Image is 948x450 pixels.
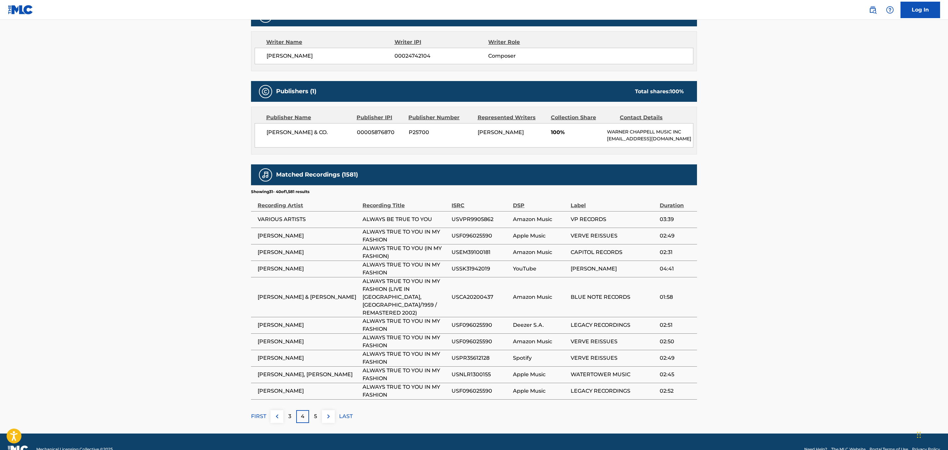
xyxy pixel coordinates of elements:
span: Amazon Music [513,248,567,256]
div: Contact Details [620,114,684,122]
div: Recording Artist [258,195,359,210]
div: Recording Title [363,195,448,210]
span: ALWAYS TRUE TO YOU IN MY FASHION [363,317,448,333]
p: 3 [288,412,291,420]
span: BLUE NOTE RECORDS [571,293,656,301]
div: Collection Share [551,114,615,122]
div: Label [571,195,656,210]
span: Composer [488,52,574,60]
span: VARIOUS ARTISTS [258,215,359,223]
p: 4 [301,412,304,420]
div: ISRC [452,195,510,210]
span: [PERSON_NAME] [258,232,359,240]
span: VERVE REISSUES [571,354,656,362]
span: 100 % [670,88,684,95]
span: [PERSON_NAME] [478,129,524,135]
span: USF096025590 [452,387,510,395]
div: DSP [513,195,567,210]
span: ALWAYS TRUE TO YOU IN MY FASHION [363,350,448,366]
span: 02:49 [660,354,694,362]
span: USCA20200437 [452,293,510,301]
p: WARNER CHAPPELL MUSIC INC [607,128,693,135]
a: Public Search [866,3,879,16]
span: VERVE REISSUES [571,232,656,240]
div: Help [883,3,897,16]
span: CAPITOL RECORDS [571,248,656,256]
span: VP RECORDS [571,215,656,223]
span: Apple Music [513,232,567,240]
p: 5 [314,412,317,420]
iframe: Chat Widget [915,418,948,450]
span: Amazon Music [513,338,567,346]
span: 02:50 [660,338,694,346]
div: Publisher IPI [357,114,403,122]
h5: Publishers (1) [276,88,316,95]
span: ALWAYS TRUE TO YOU (IN MY FASHION) [363,244,448,260]
span: LEGACY RECORDINGS [571,321,656,329]
span: [PERSON_NAME], [PERSON_NAME] [258,371,359,379]
div: Duration [660,195,694,210]
span: [PERSON_NAME] [258,387,359,395]
span: Deezer S.A. [513,321,567,329]
span: ALWAYS TRUE TO YOU IN MY FASHION [363,334,448,350]
span: [PERSON_NAME] [267,52,395,60]
span: Amazon Music [513,293,567,301]
span: [PERSON_NAME] [571,265,656,273]
div: Writer IPI [395,38,489,46]
span: ALWAYS TRUE TO YOU IN MY FASHION [363,367,448,382]
span: USF096025590 [452,232,510,240]
span: [PERSON_NAME] [258,354,359,362]
p: [EMAIL_ADDRESS][DOMAIN_NAME] [607,135,693,142]
img: Matched Recordings [262,171,269,179]
div: Total shares: [635,88,684,96]
span: ALWAYS TRUE TO YOU IN MY FASHION (LIVE IN [GEOGRAPHIC_DATA], [GEOGRAPHIC_DATA]/1959 / REMASTERED ... [363,277,448,317]
div: Represented Writers [478,114,546,122]
span: USSK31942019 [452,265,510,273]
span: [PERSON_NAME] & CO. [267,128,352,136]
span: 00024742104 [395,52,488,60]
span: [PERSON_NAME] [258,338,359,346]
div: Writer Role [488,38,574,46]
span: USNLR1300155 [452,371,510,379]
span: 02:49 [660,232,694,240]
span: P25700 [409,128,473,136]
div: Drag [917,425,921,445]
span: 01:58 [660,293,694,301]
span: 02:31 [660,248,694,256]
img: MLC Logo [8,5,33,14]
span: ALWAYS TRUE TO YOU IN MY FASHION [363,383,448,399]
span: Amazon Music [513,215,567,223]
span: 04:41 [660,265,694,273]
p: LAST [339,412,353,420]
a: Log In [901,2,940,18]
span: ALWAYS TRUE TO YOU IN MY FASHION [363,261,448,277]
span: [PERSON_NAME] & [PERSON_NAME] [258,293,359,301]
img: search [869,6,877,14]
span: 02:52 [660,387,694,395]
span: [PERSON_NAME] [258,321,359,329]
span: 00005876870 [357,128,404,136]
span: USEM39100181 [452,248,510,256]
span: 02:51 [660,321,694,329]
span: [PERSON_NAME] [258,248,359,256]
span: WATERTOWER MUSIC [571,371,656,379]
span: USF096025590 [452,338,510,346]
span: Apple Music [513,371,567,379]
span: 100% [551,128,602,136]
span: LEGACY RECORDINGS [571,387,656,395]
p: FIRST [251,412,266,420]
span: VERVE REISSUES [571,338,656,346]
span: USPR35612128 [452,354,510,362]
span: USVPR9905862 [452,215,510,223]
span: Apple Music [513,387,567,395]
img: Publishers [262,88,269,96]
img: left [273,412,281,420]
span: USF096025590 [452,321,510,329]
div: Writer Name [266,38,395,46]
h5: Matched Recordings (1581) [276,171,358,179]
div: Publisher Name [266,114,352,122]
span: [PERSON_NAME] [258,265,359,273]
span: Spotify [513,354,567,362]
span: 03:39 [660,215,694,223]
